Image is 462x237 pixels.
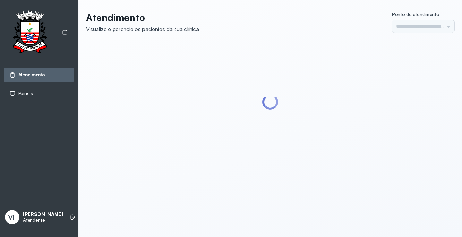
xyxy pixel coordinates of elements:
[18,91,33,96] span: Painéis
[18,72,45,78] span: Atendimento
[23,217,63,223] p: Atendente
[9,72,69,78] a: Atendimento
[392,12,439,17] span: Ponto de atendimento
[23,211,63,217] p: [PERSON_NAME]
[86,26,199,32] div: Visualize e gerencie os pacientes da sua clínica
[86,12,199,23] p: Atendimento
[7,10,53,55] img: Logotipo do estabelecimento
